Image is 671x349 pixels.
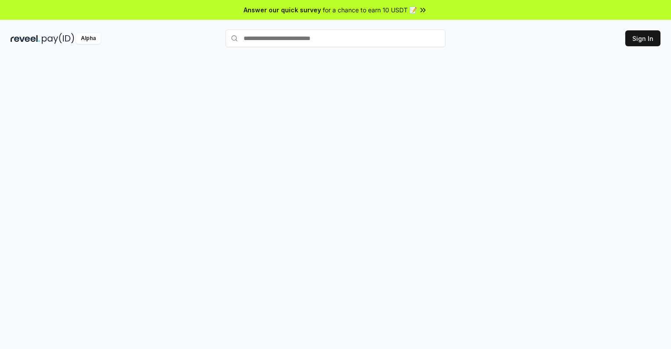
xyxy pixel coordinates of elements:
[76,33,101,44] div: Alpha
[625,30,660,46] button: Sign In
[323,5,417,15] span: for a chance to earn 10 USDT 📝
[244,5,321,15] span: Answer our quick survey
[11,33,40,44] img: reveel_dark
[42,33,74,44] img: pay_id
